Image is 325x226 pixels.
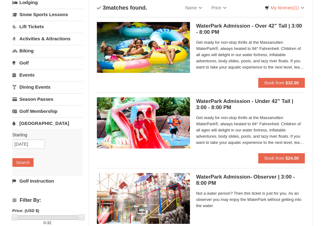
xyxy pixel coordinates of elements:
h5: WaterPark Admission - Over 42” Tall | 3:00 - 8:00 PM [196,23,305,35]
img: 6619917-1407-941696cb.jpg [97,173,190,224]
button: Book from $24.00 [258,153,305,163]
a: Biking [12,45,83,56]
button: Book from $32.00 [258,78,305,88]
h4: Filter By: [12,197,83,203]
a: Price [207,2,231,14]
strong: $32.00 [286,80,299,85]
span: 32 [47,220,51,225]
a: Name [181,2,207,14]
span: Get ready for non-stop thrills at the Massanutten WaterPark®, always heated to 84° Fahrenheit. Ch... [196,39,305,70]
a: Snow Sports Lessons [12,9,83,20]
img: 6619917-1391-b04490f2.jpg [97,97,190,148]
span: Book from [264,80,284,85]
label: Starting [12,132,78,138]
img: 6619917-1563-e84d971f.jpg [97,22,190,73]
span: (1) [293,5,299,10]
h5: WaterPark Admission - Under 42” Tall | 3:00 - 8:00 PM [196,98,305,111]
span: Get ready for non-stop thrills at the Massanutten WaterPark®, always heated to 84° Fahrenheit. Ch... [196,115,305,146]
a: Activities & Attractions [12,33,83,44]
a: Golf Membership [12,105,83,117]
a: Golf Instruction [12,175,83,187]
span: 3 [103,5,106,11]
span: Book from [264,156,284,161]
span: 0 [43,220,46,225]
a: [GEOGRAPHIC_DATA] [12,117,83,129]
strong: $24.00 [286,156,299,161]
a: Dining Events [12,81,83,93]
h5: WaterPark Admission- Observer | 3:00 - 8:00 PM [196,174,305,186]
label: - [12,220,83,226]
a: Lift Tickets [12,21,83,32]
span: Not a water person? Then this ticket is just for you. As an observer you may enjoy the WaterPark ... [196,190,305,209]
button: Search [12,158,34,167]
strong: Price: (USD $) [12,208,39,213]
a: My Itinerary(1) [261,3,308,12]
h4: matches found. [97,5,147,11]
a: Events [12,69,83,81]
a: Season Passes [12,93,83,105]
a: Golf [12,57,83,69]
